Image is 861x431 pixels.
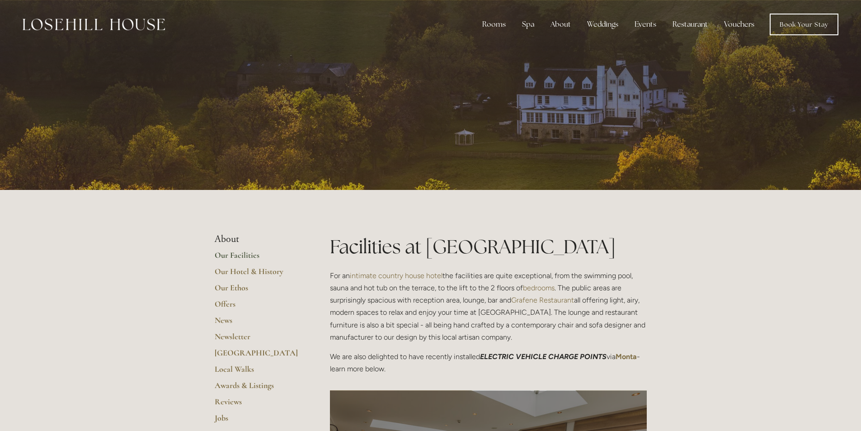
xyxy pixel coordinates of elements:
div: Events [627,15,663,33]
a: Awards & Listings [215,380,301,397]
div: Spa [515,15,541,33]
p: For an the facilities are quite exceptional, from the swimming pool, sauna and hot tub on the ter... [330,270,647,343]
p: We are also delighted to have recently installed via - learn more below. [330,350,647,375]
a: Monta [616,352,637,361]
a: Offers [215,299,301,315]
div: About [543,15,578,33]
a: intimate country house hotel [350,271,442,280]
a: Book Your Stay [770,14,838,35]
a: News [215,315,301,332]
a: Newsletter [215,332,301,348]
a: Our Ethos [215,283,301,299]
a: bedrooms [523,284,555,292]
div: Restaurant [665,15,715,33]
a: Jobs [215,413,301,429]
a: Grafene Restaurant [511,296,574,304]
a: Reviews [215,397,301,413]
a: Our Facilities [215,250,301,266]
a: Vouchers [717,15,762,33]
img: Losehill House [23,19,165,30]
a: Our Hotel & History [215,266,301,283]
div: Weddings [580,15,626,33]
h1: Facilities at [GEOGRAPHIC_DATA] [330,233,647,260]
a: Local Walks [215,364,301,380]
a: [GEOGRAPHIC_DATA] [215,348,301,364]
em: ELECTRIC VEHICLE CHARGE POINTS [480,352,607,361]
li: About [215,233,301,245]
div: Rooms [475,15,513,33]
